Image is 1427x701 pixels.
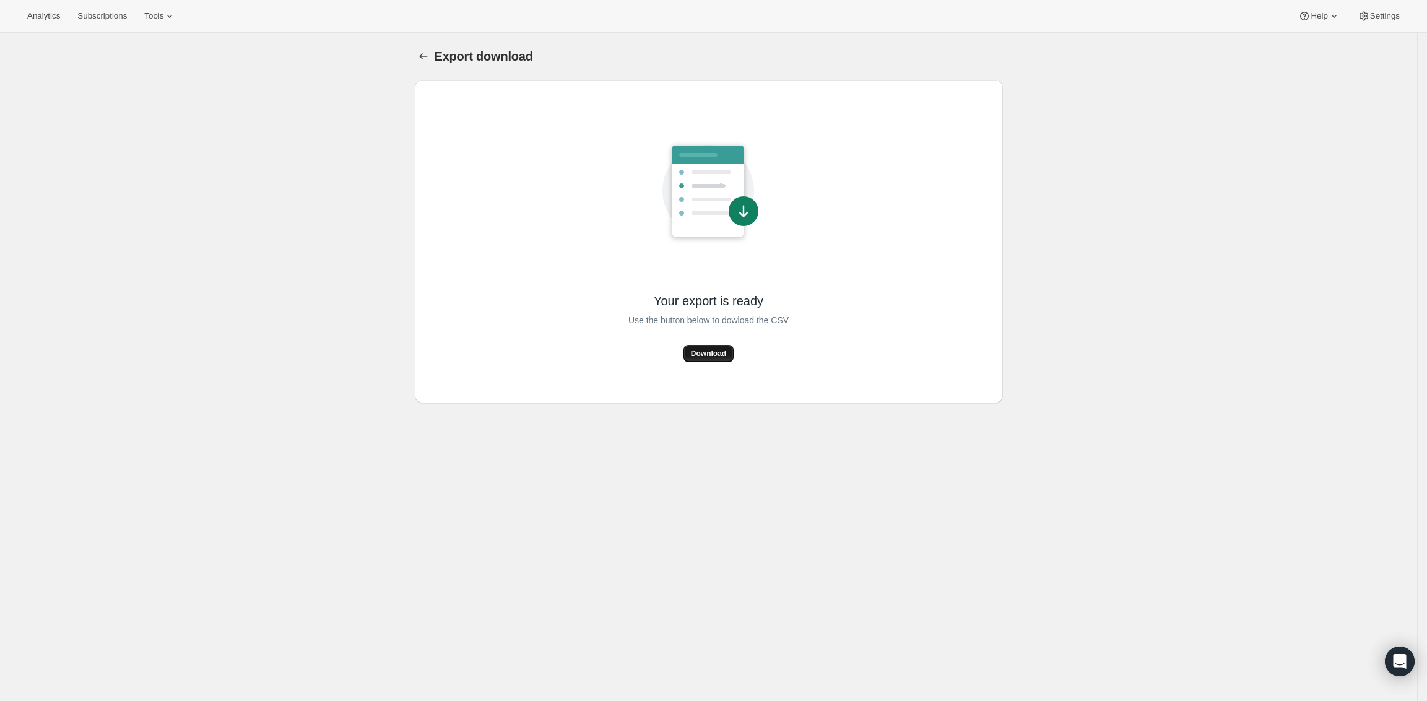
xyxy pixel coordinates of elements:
[691,349,726,359] span: Download
[137,7,183,25] button: Tools
[683,345,734,362] button: Download
[20,7,67,25] button: Analytics
[144,11,163,21] span: Tools
[415,48,432,65] button: Export download
[70,7,134,25] button: Subscriptions
[1370,11,1400,21] span: Settings
[628,313,789,328] span: Use the button below to dowload the CSV
[1350,7,1407,25] button: Settings
[1385,647,1415,676] div: Open Intercom Messenger
[1311,11,1327,21] span: Help
[77,11,127,21] span: Subscriptions
[1291,7,1347,25] button: Help
[435,50,533,63] span: Export download
[654,293,763,309] span: Your export is ready
[27,11,60,21] span: Analytics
